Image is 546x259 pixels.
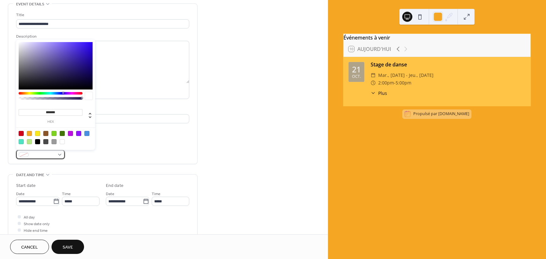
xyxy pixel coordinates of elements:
[396,79,411,87] span: 5:00pm
[152,191,161,197] span: Time
[27,131,32,136] div: #F5A623
[52,240,84,254] button: Save
[21,244,38,251] span: Cancel
[16,33,188,40] div: Description
[10,240,49,254] button: Cancel
[16,182,36,189] div: Start date
[62,191,71,197] span: Time
[63,244,73,251] span: Save
[413,111,469,117] div: Propulsé par
[371,71,376,79] div: ​
[371,61,525,68] div: Stage de danse
[371,90,387,96] button: ​Plus
[352,75,361,79] div: oct.
[106,191,114,197] span: Date
[378,90,387,96] span: Plus
[27,139,32,144] div: #B8E986
[16,172,44,178] span: Date and time
[24,214,35,221] span: All day
[24,227,48,234] span: Hide end time
[16,1,44,8] span: Event details
[52,131,57,136] div: #7ED321
[438,111,469,117] a: [DOMAIN_NAME]
[378,79,394,87] span: 2:00pm
[43,131,48,136] div: #8B572A
[19,139,24,144] div: #50E3C2
[16,12,188,18] div: Title
[371,79,376,87] div: ​
[378,71,434,79] span: mar., [DATE] - jeu., [DATE]
[352,65,361,73] div: 21
[371,90,376,96] div: ​
[43,139,48,144] div: #4A4A4A
[60,139,65,144] div: #FFFFFF
[19,120,82,124] label: hex
[16,107,188,113] div: Location
[394,79,396,87] span: -
[35,139,40,144] div: #000000
[106,182,124,189] div: End date
[52,139,57,144] div: #9B9B9B
[24,221,50,227] span: Show date only
[84,131,89,136] div: #4A90E2
[60,131,65,136] div: #417505
[68,131,73,136] div: #BD10E0
[16,191,25,197] span: Date
[343,34,531,41] div: Événements à venir
[35,131,40,136] div: #F8E71C
[76,131,81,136] div: #9013FE
[19,131,24,136] div: #D0021B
